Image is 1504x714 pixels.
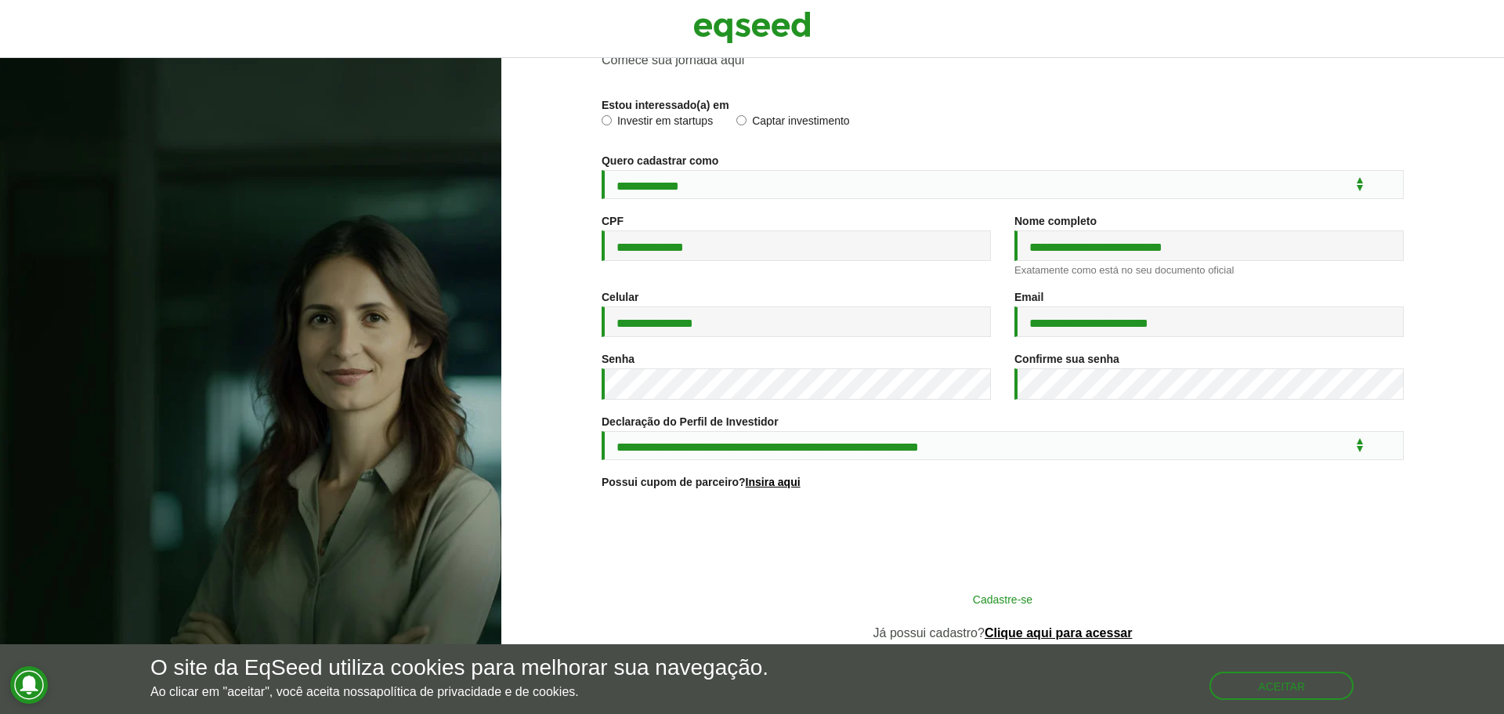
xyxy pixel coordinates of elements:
a: Clique aqui para acessar [985,627,1133,640]
h5: O site da EqSeed utiliza cookies para melhorar sua navegação. [150,656,768,680]
label: Declaração do Perfil de Investidor [602,416,779,427]
label: Confirme sua senha [1014,353,1119,364]
label: Quero cadastrar como [602,155,718,166]
label: CPF [602,216,624,227]
button: Aceitar [1209,672,1354,700]
a: política de privacidade e de cookies [377,686,576,698]
label: Possui cupom de parceiro? [602,477,801,487]
label: Celular [602,292,638,303]
label: Investir em startups [602,115,713,131]
label: Email [1014,292,1043,303]
a: Insira aqui [746,477,801,487]
label: Estou interessado(a) em [602,100,729,111]
div: Exatamente como está no seu documento oficial [1014,265,1404,275]
input: Captar investimento [736,115,747,125]
label: Nome completo [1014,216,1097,227]
input: Investir em startups [602,115,612,125]
iframe: reCAPTCHA [884,507,1122,568]
button: Cadastre-se [799,584,1206,614]
p: Comece sua jornada aqui [602,53,1404,67]
label: Senha [602,353,634,364]
p: Já possui cadastro? [799,625,1206,640]
label: Captar investimento [736,115,850,131]
p: Ao clicar em "aceitar", você aceita nossa . [150,684,768,699]
img: EqSeed Logo [693,8,811,47]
